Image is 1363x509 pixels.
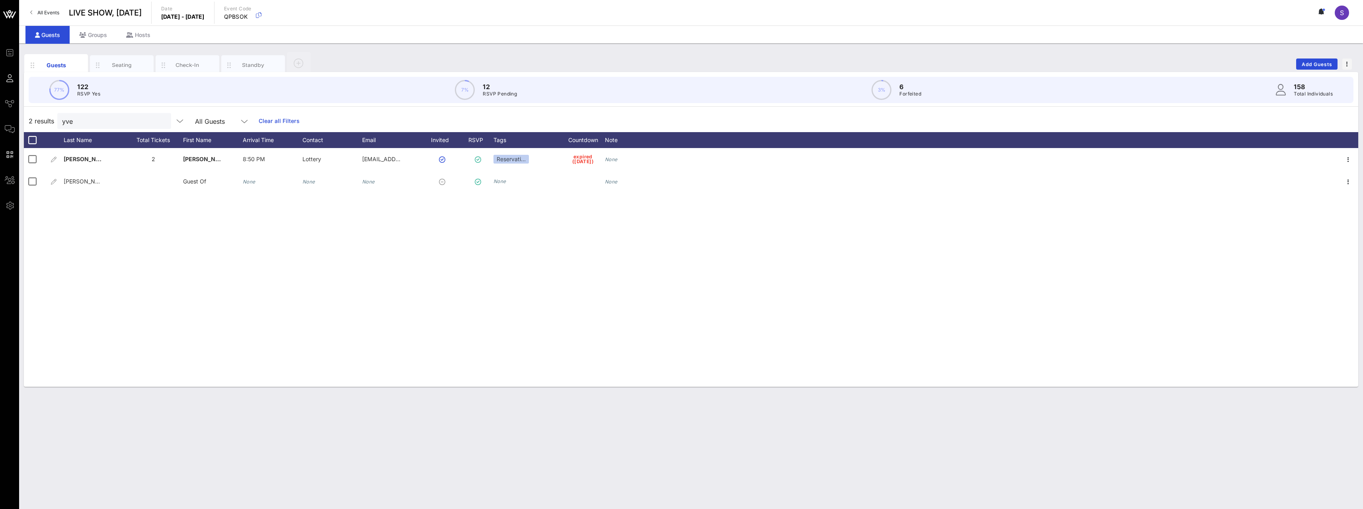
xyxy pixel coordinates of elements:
[77,90,100,98] p: RSVP Yes
[605,156,618,162] i: None
[362,179,375,185] i: None
[243,132,302,148] div: Arrival Time
[25,6,64,19] a: All Events
[362,156,458,162] span: [EMAIL_ADDRESS][DOMAIN_NAME]
[605,132,665,148] div: Note
[29,116,54,126] span: 2 results
[605,179,618,185] i: None
[899,90,921,98] p: Forfeited
[259,117,300,125] a: Clear all Filters
[302,179,315,185] i: None
[1294,90,1333,98] p: Total Individuals
[561,132,605,148] div: Countdown
[64,132,123,148] div: Last Name
[422,132,466,148] div: Invited
[302,156,321,162] span: Lottery
[1296,59,1338,70] button: Add Guests
[483,82,517,92] p: 12
[170,61,205,69] div: Check-In
[493,178,506,184] i: None
[37,10,59,16] span: All Events
[25,26,70,44] div: Guests
[161,13,205,21] p: [DATE] - [DATE]
[183,156,230,162] span: [PERSON_NAME]
[899,82,921,92] p: 6
[224,5,252,13] p: Event Code
[493,132,561,148] div: Tags
[243,179,255,185] i: None
[572,154,594,164] span: expired ([DATE])
[1335,6,1349,20] div: S
[183,132,243,148] div: First Name
[69,7,142,19] span: LIVE SHOW, [DATE]
[70,26,117,44] div: Groups
[123,132,183,148] div: Total Tickets
[236,61,271,69] div: Standby
[243,156,265,162] span: 8:50 PM
[39,61,74,69] div: Guests
[195,118,225,125] div: All Guests
[77,82,100,92] p: 122
[466,132,493,148] div: RSVP
[483,90,517,98] p: RSVP Pending
[1301,61,1333,67] span: Add Guests
[190,113,254,129] div: All Guests
[117,26,160,44] div: Hosts
[183,178,206,185] span: Guest Of
[362,132,422,148] div: Email
[1340,9,1344,17] span: S
[123,148,183,170] div: 2
[493,155,529,164] div: Reservati…
[224,13,252,21] p: QPBSOK
[1294,82,1333,92] p: 158
[104,61,140,69] div: Seating
[64,156,111,162] span: [PERSON_NAME]
[161,5,205,13] p: Date
[64,178,109,185] span: [PERSON_NAME]
[302,132,362,148] div: Contact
